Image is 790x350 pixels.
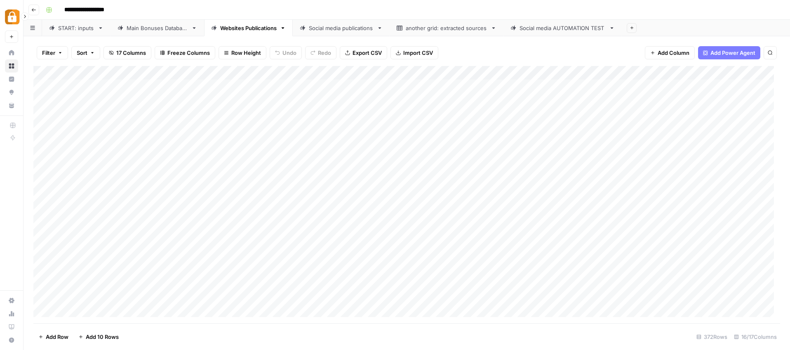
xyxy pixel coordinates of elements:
div: another grid: extracted sources [406,24,487,32]
a: Main Bonuses Database [111,20,204,36]
div: Social media publications [309,24,374,32]
button: Help + Support [5,334,18,347]
a: another grid: extracted sources [390,20,503,36]
button: Add Column [645,46,695,59]
span: 17 Columns [116,49,146,57]
div: Websites Publications [220,24,277,32]
a: Opportunities [5,86,18,99]
a: Websites Publications [204,20,293,36]
a: Home [5,46,18,59]
button: Redo [305,46,336,59]
span: Filter [42,49,55,57]
span: Sort [77,49,87,57]
img: Adzz Logo [5,9,20,24]
button: Export CSV [340,46,387,59]
span: Import CSV [403,49,433,57]
a: Learning Hub [5,320,18,334]
span: Add Column [658,49,689,57]
button: Freeze Columns [155,46,215,59]
a: Insights [5,73,18,86]
button: Filter [37,46,68,59]
button: Add Row [33,330,73,343]
a: Social media AUTOMATION TEST [503,20,622,36]
span: Export CSV [353,49,382,57]
span: Add 10 Rows [86,333,119,341]
span: Add Row [46,333,68,341]
button: Workspace: Adzz [5,7,18,27]
div: Main Bonuses Database [127,24,188,32]
div: 16/17 Columns [731,330,780,343]
a: START: inputs [42,20,111,36]
button: Add 10 Rows [73,330,124,343]
span: Row Height [231,49,261,57]
div: Social media AUTOMATION TEST [520,24,606,32]
button: Import CSV [390,46,438,59]
div: START: inputs [58,24,94,32]
button: Row Height [219,46,266,59]
a: Browse [5,59,18,73]
a: Usage [5,307,18,320]
button: 17 Columns [103,46,151,59]
button: Add Power Agent [698,46,760,59]
a: Your Data [5,99,18,112]
a: Social media publications [293,20,390,36]
button: Sort [71,46,100,59]
span: Redo [318,49,331,57]
span: Undo [282,49,296,57]
div: 372 Rows [693,330,731,343]
span: Freeze Columns [167,49,210,57]
button: Undo [270,46,302,59]
a: Settings [5,294,18,307]
span: Add Power Agent [710,49,755,57]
